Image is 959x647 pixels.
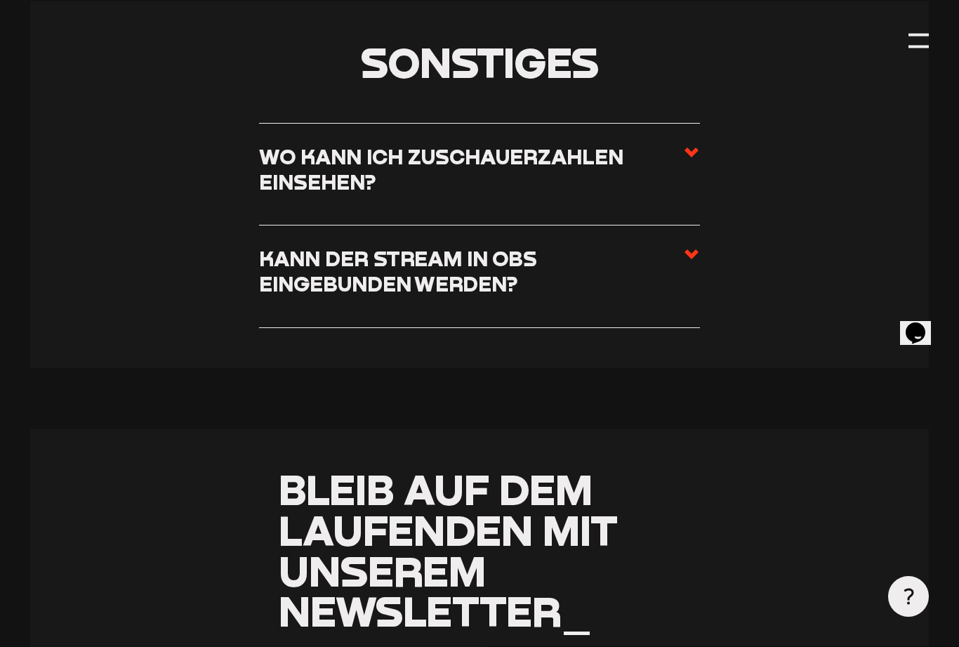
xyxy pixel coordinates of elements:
[900,303,945,345] iframe: chat widget
[259,144,684,195] h3: Wo kann ich Zuschauerzahlen einsehen?
[259,246,684,296] h3: Kann der Stream in OBS eingebunden werden?
[279,464,618,595] span: Bleib auf dem Laufenden mit unserem
[361,37,599,87] span: Sonstiges
[279,586,592,636] span: Newsletter_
